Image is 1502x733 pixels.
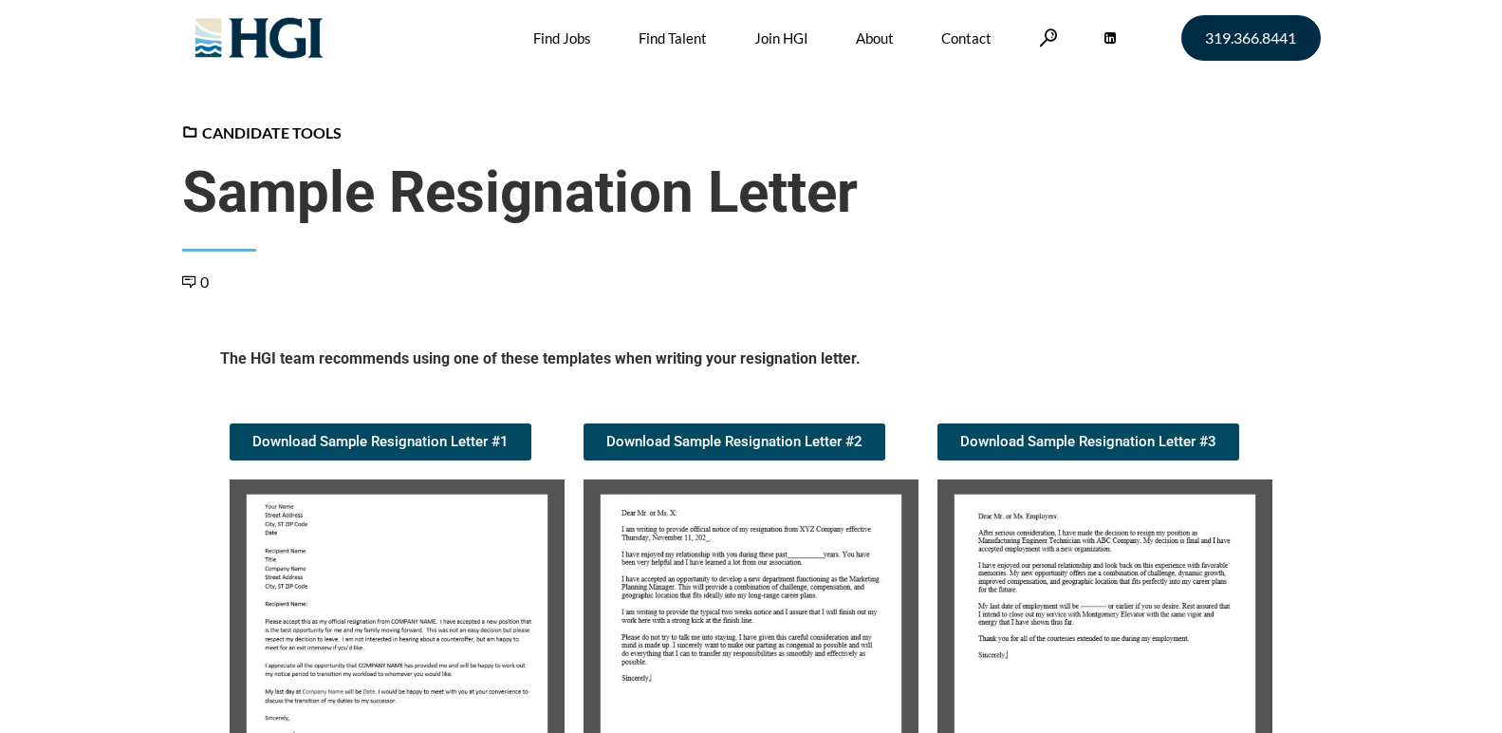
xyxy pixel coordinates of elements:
[584,423,885,460] a: Download Sample Resignation Letter #2
[252,435,509,449] span: Download Sample Resignation Letter #1
[606,435,862,449] span: Download Sample Resignation Letter #2
[960,435,1216,449] span: Download Sample Resignation Letter #3
[182,273,209,291] a: 0
[1181,15,1321,61] a: 319.366.8441
[182,159,1321,227] span: Sample Resignation Letter
[230,423,531,460] a: Download Sample Resignation Letter #1
[182,123,342,141] a: Candidate Tools
[1205,30,1296,46] span: 319.366.8441
[937,423,1239,460] a: Download Sample Resignation Letter #3
[220,348,1283,376] h5: The HGI team recommends using one of these templates when writing your resignation letter.
[1039,28,1058,47] a: Search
